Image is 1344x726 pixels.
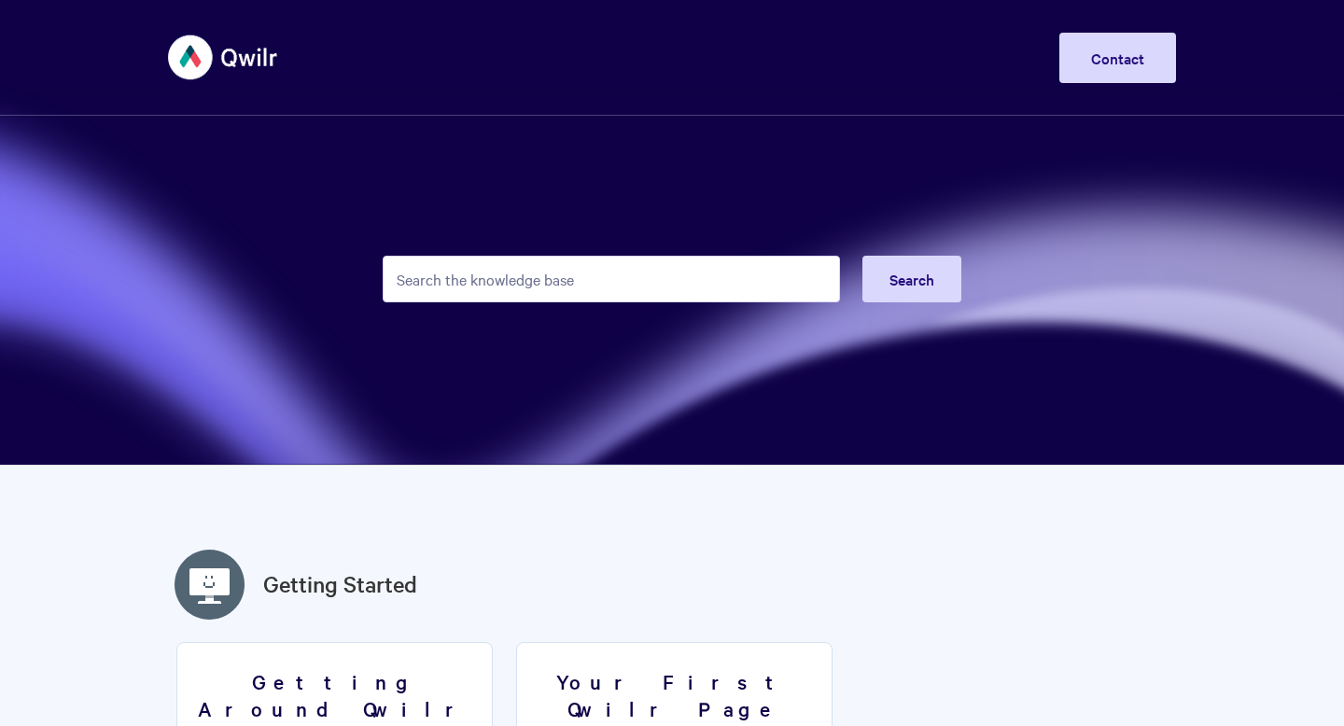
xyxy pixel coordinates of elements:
a: Contact [1059,33,1176,83]
input: Search the knowledge base [383,256,840,302]
a: Getting Started [263,567,417,601]
h3: Getting Around Qwilr [189,668,481,721]
img: Qwilr Help Center [168,22,279,92]
h3: Your First Qwilr Page [528,668,820,721]
span: Search [889,269,934,289]
button: Search [862,256,961,302]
